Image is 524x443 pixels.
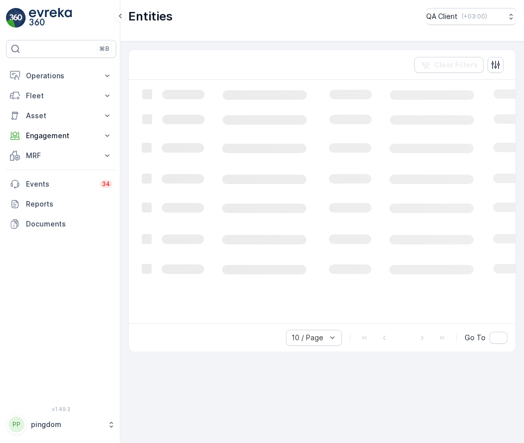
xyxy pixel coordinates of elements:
button: Engagement [6,126,116,146]
a: Reports [6,194,116,214]
p: Operations [26,71,96,81]
p: ⌘B [99,45,109,53]
button: Asset [6,106,116,126]
p: ( +03:00 ) [462,12,487,20]
p: QA Client [426,11,458,21]
p: 34 [102,180,110,188]
div: PP [8,417,24,433]
p: MRF [26,151,96,161]
button: Clear Filters [414,57,484,73]
img: logo [6,8,26,28]
p: Events [26,179,94,189]
p: Engagement [26,131,96,141]
p: pingdom [31,420,102,430]
p: Fleet [26,91,96,101]
a: Documents [6,214,116,234]
p: Entities [128,8,173,24]
button: Fleet [6,86,116,106]
p: Asset [26,111,96,121]
p: Reports [26,199,112,209]
span: v 1.49.3 [6,406,116,412]
button: PPpingdom [6,414,116,435]
button: MRF [6,146,116,166]
button: QA Client(+03:00) [426,8,516,25]
img: logo_light-DOdMpM7g.png [29,8,72,28]
a: Events34 [6,174,116,194]
p: Clear Filters [434,60,478,70]
span: Go To [465,333,486,343]
button: Operations [6,66,116,86]
p: Documents [26,219,112,229]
